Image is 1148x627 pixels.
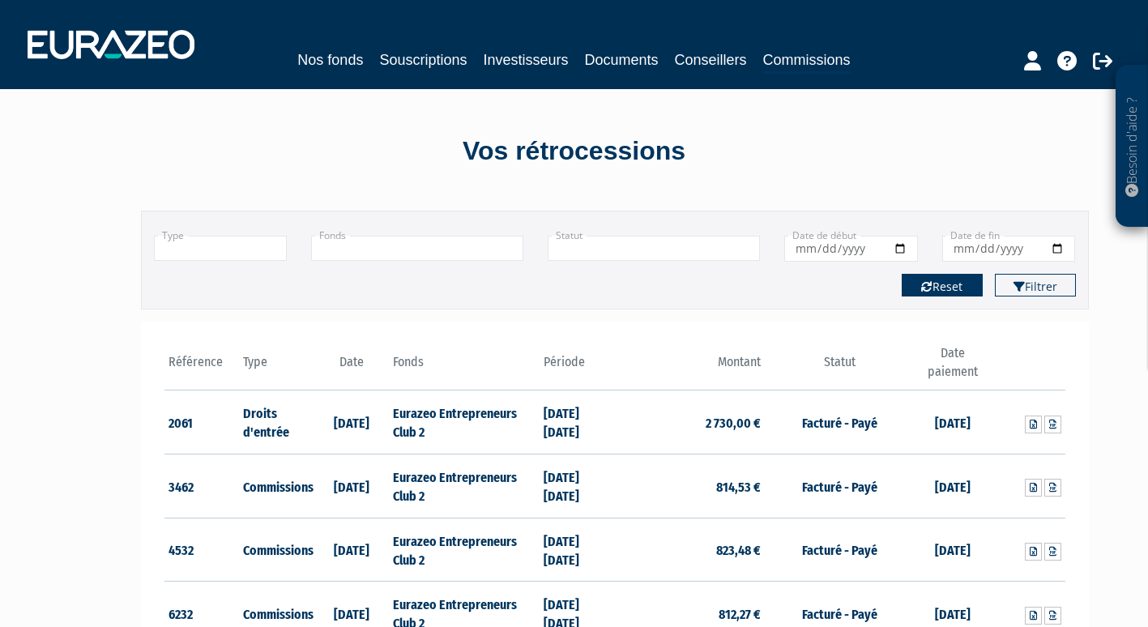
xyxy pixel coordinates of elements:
[389,454,539,518] td: Eurazeo Entrepreneurs Club 2
[389,518,539,582] td: Eurazeo Entrepreneurs Club 2
[763,49,851,74] a: Commissions
[164,390,240,454] td: 2061
[314,518,390,582] td: [DATE]
[540,454,615,518] td: [DATE] [DATE]
[314,344,390,390] th: Date
[389,390,539,454] td: Eurazeo Entrepreneurs Club 2
[915,454,990,518] td: [DATE]
[164,344,240,390] th: Référence
[615,518,765,582] td: 823,48 €
[540,344,615,390] th: Période
[915,344,990,390] th: Date paiement
[675,49,747,71] a: Conseillers
[540,390,615,454] td: [DATE] [DATE]
[239,344,314,390] th: Type
[389,344,539,390] th: Fonds
[314,454,390,518] td: [DATE]
[915,390,990,454] td: [DATE]
[585,49,659,71] a: Documents
[297,49,363,71] a: Nos fonds
[915,518,990,582] td: [DATE]
[379,49,467,71] a: Souscriptions
[28,30,194,59] img: 1732889491-logotype_eurazeo_blanc_rvb.png
[540,518,615,582] td: [DATE] [DATE]
[239,390,314,454] td: Droits d'entrée
[615,454,765,518] td: 814,53 €
[902,274,983,296] button: Reset
[314,390,390,454] td: [DATE]
[995,274,1076,296] button: Filtrer
[1123,74,1142,220] p: Besoin d'aide ?
[113,133,1036,170] div: Vos rétrocessions
[164,518,240,582] td: 4532
[765,518,915,582] td: Facturé - Payé
[483,49,568,71] a: Investisseurs
[765,390,915,454] td: Facturé - Payé
[239,518,314,582] td: Commissions
[164,454,240,518] td: 3462
[239,454,314,518] td: Commissions
[765,344,915,390] th: Statut
[615,344,765,390] th: Montant
[615,390,765,454] td: 2 730,00 €
[765,454,915,518] td: Facturé - Payé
